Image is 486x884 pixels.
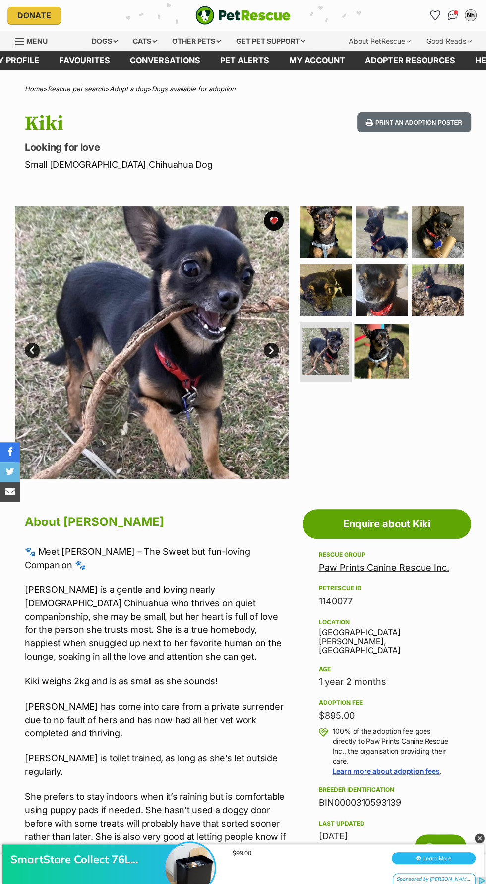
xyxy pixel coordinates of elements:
ul: Account quick links [427,7,479,23]
p: 100% of the adoption fee goes directly to Paw Prints Canine Rescue Inc., the organisation providi... [332,727,455,776]
a: Paw Prints Canine Rescue Inc. [318,562,449,572]
div: Dogs [85,31,124,51]
div: $895.00 [318,709,455,723]
p: 🐾 Meet [PERSON_NAME] – The Sweet but fun-loving Companion 🐾 [25,545,289,572]
div: Breeder identification [318,786,455,794]
img: Photo of Kiki [412,264,464,316]
div: Good Reads [420,31,479,51]
img: Photo of Kiki [15,206,289,479]
div: SmartStore Collect 76L... [10,28,169,42]
span: Menu [26,37,48,45]
a: Learn more about adoption fees [332,767,439,775]
a: Favourites [49,51,120,70]
img: Photo of Kiki [356,206,408,258]
div: Rescue group [318,551,455,559]
img: close_grey_3x.png [475,833,485,843]
div: Age [318,665,455,673]
div: Nh [466,10,476,20]
div: BIN0000310593139 [318,796,455,810]
img: Photo of Kiki [302,328,349,375]
div: Cats [126,31,164,51]
a: My account [279,51,355,70]
div: Last updated [318,820,455,828]
p: [PERSON_NAME] has come into care from a private surrender due to no fault of hers and has now had... [25,700,289,740]
div: [GEOGRAPHIC_DATA][PERSON_NAME], [GEOGRAPHIC_DATA] [318,616,455,655]
p: Small [DEMOGRAPHIC_DATA] Chihuahua Dog [25,158,299,171]
a: Enquire about Kiki [303,509,471,539]
div: PetRescue ID [318,584,455,592]
p: Kiki weighs 2kg and is as small as she sounds! [25,675,289,688]
img: Photo of Kiki [355,324,409,378]
div: Adoption fee [318,699,455,707]
p: [PERSON_NAME] is toilet trained, as long as she’s let outside regularly. [25,751,289,778]
a: Pet alerts [210,51,279,70]
button: Learn More [392,28,476,40]
img: chat-41dd97257d64d25036548639549fe6c8038ab92f7586957e7f3b1b290dea8141.svg [448,10,458,20]
div: About PetRescue [342,31,418,51]
a: conversations [120,51,210,70]
button: favourite [264,211,284,231]
h2: About [PERSON_NAME] [25,511,289,533]
button: My account [463,7,479,23]
a: PetRescue [195,6,291,25]
img: Photo of Kiki [300,264,352,316]
a: Donate [7,7,61,24]
a: Adopter resources [355,51,465,70]
p: [PERSON_NAME] is a gentle and loving nearly [DEMOGRAPHIC_DATA] Chihuahua who thrives on quiet com... [25,583,289,663]
a: Adopt a dog [110,85,147,93]
div: Sponsored by [PERSON_NAME] Storage World [393,49,476,61]
div: Location [318,618,455,626]
a: Favourites [427,7,443,23]
h1: Kiki [25,112,299,135]
a: Next [264,343,279,358]
a: Menu [15,31,55,49]
img: SmartStore Collect 76L... [165,18,215,68]
img: Photo of Kiki [412,206,464,258]
a: Rescue pet search [48,85,105,93]
a: Prev [25,343,40,358]
div: 1 year 2 months [318,675,455,689]
div: $99.00 [233,25,381,32]
button: Print an adoption poster [357,112,471,133]
div: Get pet support [229,31,312,51]
img: Photo of Kiki [356,264,408,316]
a: Home [25,85,43,93]
p: She prefers to stay indoors when it’s raining but is comfortable using puppy pads if needed. She ... [25,790,289,857]
a: Conversations [445,7,461,23]
div: 1140077 [318,594,455,608]
img: Photo of Kiki [300,206,352,258]
a: Dogs available for adoption [152,85,236,93]
p: Looking for love [25,140,299,154]
div: Other pets [165,31,228,51]
img: logo-e224e6f780fb5917bec1dbf3a21bbac754714ae5b6737aabdf751b685950b380.svg [195,6,291,25]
